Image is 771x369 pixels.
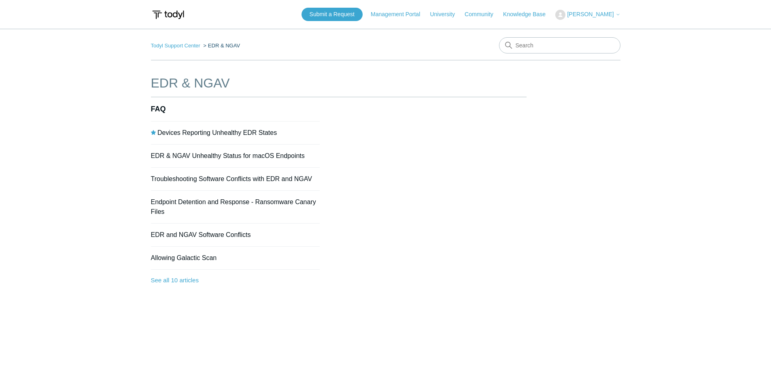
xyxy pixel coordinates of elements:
a: Todyl Support Center [151,43,200,49]
h1: EDR & NGAV [151,73,527,93]
li: EDR & NGAV [202,43,240,49]
img: Todyl Support Center Help Center home page [151,7,185,22]
a: Community [465,10,501,19]
a: Submit a Request [302,8,363,21]
a: Management Portal [371,10,428,19]
a: Troubleshooting Software Conflicts with EDR and NGAV [151,175,312,182]
a: FAQ [151,105,166,113]
input: Search [499,37,620,53]
span: [PERSON_NAME] [567,11,614,17]
a: Endpoint Detention and Response - Ransomware Canary Files [151,198,316,215]
a: Knowledge Base [503,10,554,19]
a: See all 10 articles [151,270,320,291]
a: University [430,10,463,19]
a: Allowing Galactic Scan [151,254,217,261]
svg: Promoted article [151,130,156,135]
button: [PERSON_NAME] [555,10,620,20]
a: EDR & NGAV Unhealthy Status for macOS Endpoints [151,152,305,159]
a: EDR and NGAV Software Conflicts [151,231,251,238]
a: Devices Reporting Unhealthy EDR States [157,129,277,136]
li: Todyl Support Center [151,43,202,49]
